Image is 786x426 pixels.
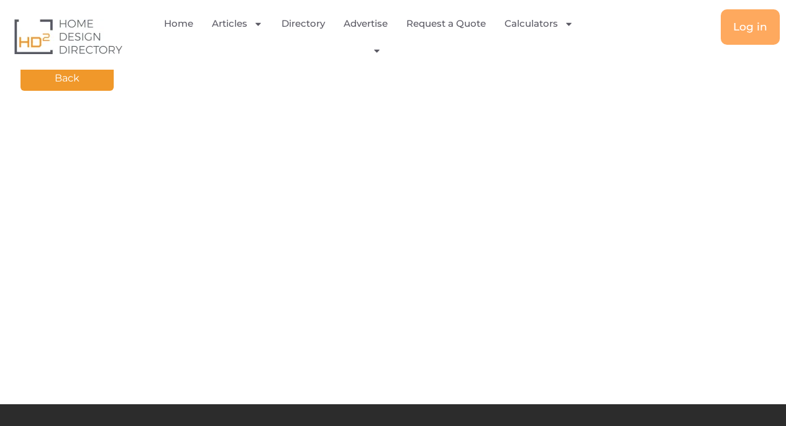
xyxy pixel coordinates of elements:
[164,9,193,38] a: Home
[721,9,780,45] a: Log in
[733,22,767,32] span: Log in
[505,9,574,38] a: Calculators
[21,66,114,91] a: Back
[212,9,263,38] a: Articles
[406,9,486,38] a: Request a Quote
[344,9,388,38] a: Advertise
[281,9,325,38] a: Directory
[161,9,587,63] nav: Menu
